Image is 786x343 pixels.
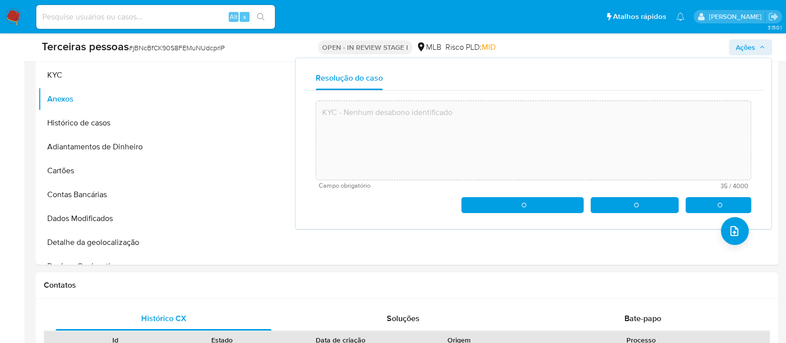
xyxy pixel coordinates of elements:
span: Máximo de 4000 caracteres [533,183,748,189]
button: Histórico de casos [38,111,163,135]
span: Risco PLD: [445,42,496,53]
a: Notificações [676,12,685,21]
span: Soluções [387,313,420,324]
span: Resolução do caso [316,72,383,84]
button: upload-file [721,217,749,245]
span: Bate-papo [624,313,661,324]
button: Ações [729,39,772,55]
div: MLB [416,42,441,53]
span: Histórico CX [141,313,186,324]
button: Anexos [38,87,163,111]
span: 3.150.1 [767,23,781,31]
button: Contas Bancárias [38,183,163,207]
span: Campo obrigatório [319,182,533,189]
span: MID [482,41,496,53]
textarea: KYC - Nenhum desabono identificado [316,101,751,180]
h1: Contatos [44,280,770,290]
span: # jBNcBfCK90S8FEMuNUdcprlP [129,43,225,53]
button: Adiantamentos de Dinheiro [38,135,163,159]
input: Pesquise usuários ou casos... [36,10,275,23]
p: OPEN - IN REVIEW STAGE I [318,40,412,54]
span: Alt [230,12,238,21]
button: KYC [38,63,163,87]
button: Detalhe da geolocalização [38,230,163,254]
button: Devices Geolocation [38,254,163,278]
button: search-icon [251,10,271,24]
button: Cartões [38,159,163,183]
span: Atalhos rápidos [613,11,666,22]
button: Dados Modificados [38,207,163,230]
p: anna.almeida@mercadopago.com.br [708,12,765,21]
a: Sair [768,11,779,22]
span: Ações [736,39,755,55]
span: s [243,12,246,21]
b: Terceiras pessoas [42,38,129,54]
